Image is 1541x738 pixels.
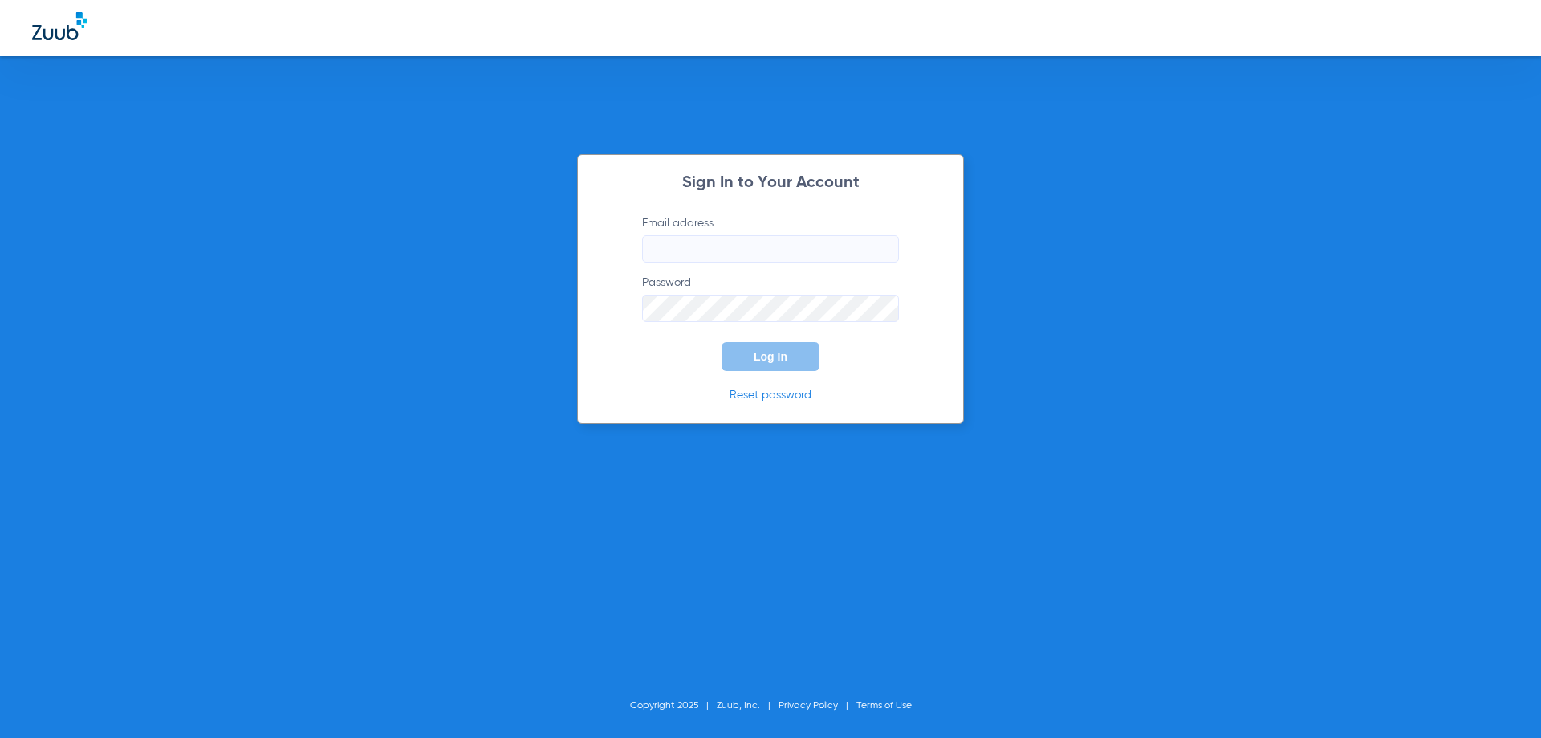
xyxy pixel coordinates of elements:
label: Password [642,275,899,322]
a: Terms of Use [856,701,912,711]
input: Email address [642,235,899,263]
img: Zuub Logo [32,12,87,40]
li: Zuub, Inc. [717,698,779,714]
h2: Sign In to Your Account [618,175,923,191]
a: Privacy Policy [779,701,838,711]
button: Log In [722,342,819,371]
label: Email address [642,215,899,263]
li: Copyright 2025 [630,698,717,714]
a: Reset password [730,389,811,401]
input: Password [642,295,899,322]
span: Log In [754,350,787,363]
